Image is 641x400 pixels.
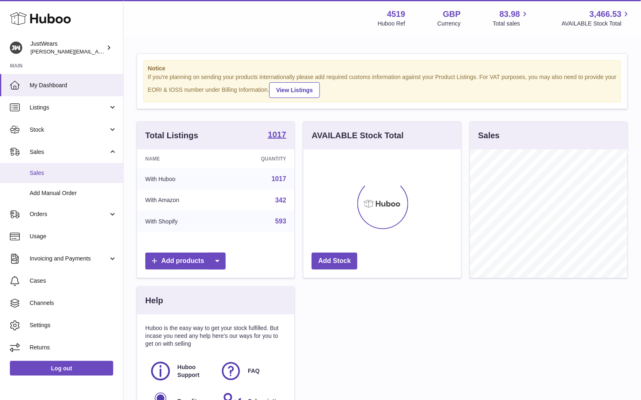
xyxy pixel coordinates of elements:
[148,73,617,98] div: If you're planning on sending your products internationally please add required customs informati...
[30,233,117,240] span: Usage
[148,65,617,72] strong: Notice
[145,253,226,270] a: Add products
[312,130,403,141] h3: AVAILABLE Stock Total
[438,20,461,28] div: Currency
[268,130,287,139] strong: 1017
[499,9,520,20] span: 83.98
[223,149,294,168] th: Quantity
[30,169,117,177] span: Sales
[590,9,622,20] span: 3,466.53
[137,149,223,168] th: Name
[30,104,108,112] span: Listings
[30,255,108,263] span: Invoicing and Payments
[275,197,287,204] a: 342
[30,299,117,307] span: Channels
[149,360,212,382] a: Huboo Support
[30,40,105,56] div: JustWears
[443,9,461,20] strong: GBP
[30,277,117,285] span: Cases
[378,20,406,28] div: Huboo Ref
[478,130,500,141] h3: Sales
[220,360,282,382] a: FAQ
[562,9,631,28] a: 3,466.53 AVAILABLE Stock Total
[562,20,631,28] span: AVAILABLE Stock Total
[30,344,117,351] span: Returns
[268,130,287,140] a: 1017
[137,168,223,190] td: With Huboo
[30,189,117,197] span: Add Manual Order
[30,81,117,89] span: My Dashboard
[145,295,163,306] h3: Help
[137,190,223,211] td: With Amazon
[177,363,211,379] span: Huboo Support
[30,321,117,329] span: Settings
[137,211,223,232] td: With Shopify
[145,324,286,348] p: Huboo is the easy way to get your stock fulfilled. But incase you need any help here's our ways f...
[272,175,287,182] a: 1017
[387,9,406,20] strong: 4519
[312,253,357,270] a: Add Stock
[248,367,260,375] span: FAQ
[10,42,22,54] img: josh@just-wears.com
[145,130,198,141] h3: Total Listings
[275,218,287,225] a: 593
[30,48,165,55] span: [PERSON_NAME][EMAIL_ADDRESS][DOMAIN_NAME]
[269,82,320,98] a: View Listings
[493,20,529,28] span: Total sales
[30,210,108,218] span: Orders
[493,9,529,28] a: 83.98 Total sales
[30,126,108,134] span: Stock
[30,148,108,156] span: Sales
[10,361,113,376] a: Log out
